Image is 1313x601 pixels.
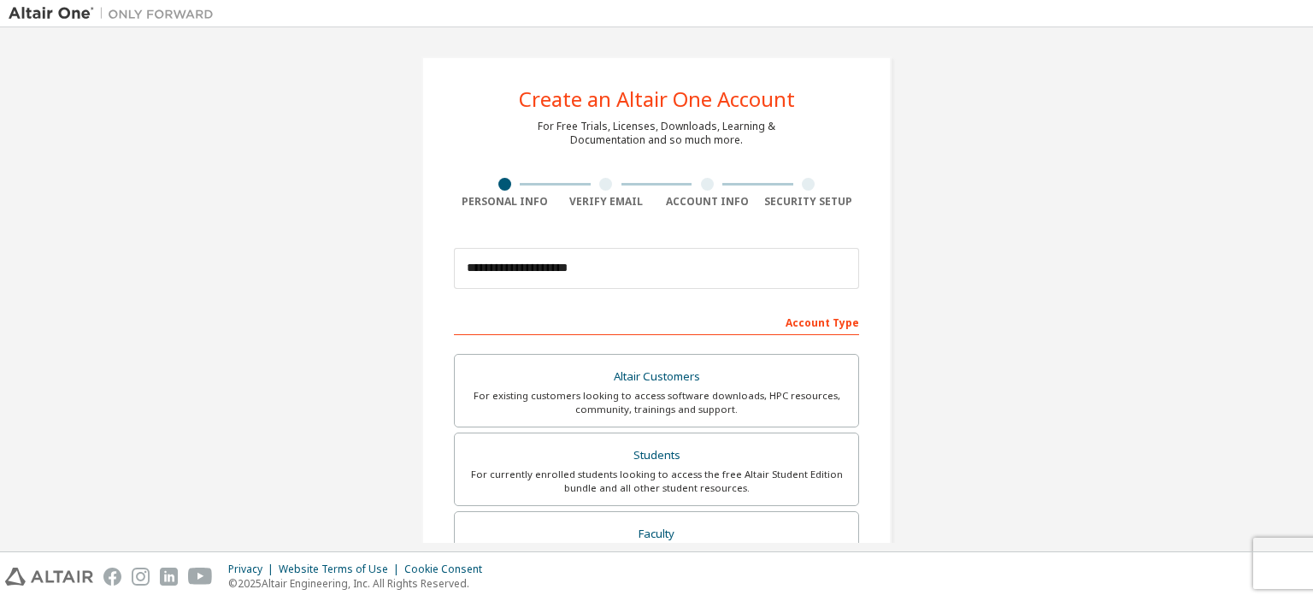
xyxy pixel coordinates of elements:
img: altair_logo.svg [5,568,93,586]
div: Students [465,444,848,468]
div: Faculty [465,522,848,546]
img: instagram.svg [132,568,150,586]
img: Altair One [9,5,222,22]
div: Personal Info [454,195,556,209]
img: facebook.svg [103,568,121,586]
div: Create an Altair One Account [519,89,795,109]
div: For existing customers looking to access software downloads, HPC resources, community, trainings ... [465,389,848,416]
div: Privacy [228,563,279,576]
div: For Free Trials, Licenses, Downloads, Learning & Documentation and so much more. [538,120,775,147]
div: Altair Customers [465,365,848,389]
img: linkedin.svg [160,568,178,586]
img: youtube.svg [188,568,213,586]
div: Website Terms of Use [279,563,404,576]
p: © 2025 Altair Engineering, Inc. All Rights Reserved. [228,576,492,591]
div: Account Type [454,308,859,335]
div: Cookie Consent [404,563,492,576]
div: Account Info [656,195,758,209]
div: For currently enrolled students looking to access the free Altair Student Edition bundle and all ... [465,468,848,495]
div: Security Setup [758,195,860,209]
div: Verify Email [556,195,657,209]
